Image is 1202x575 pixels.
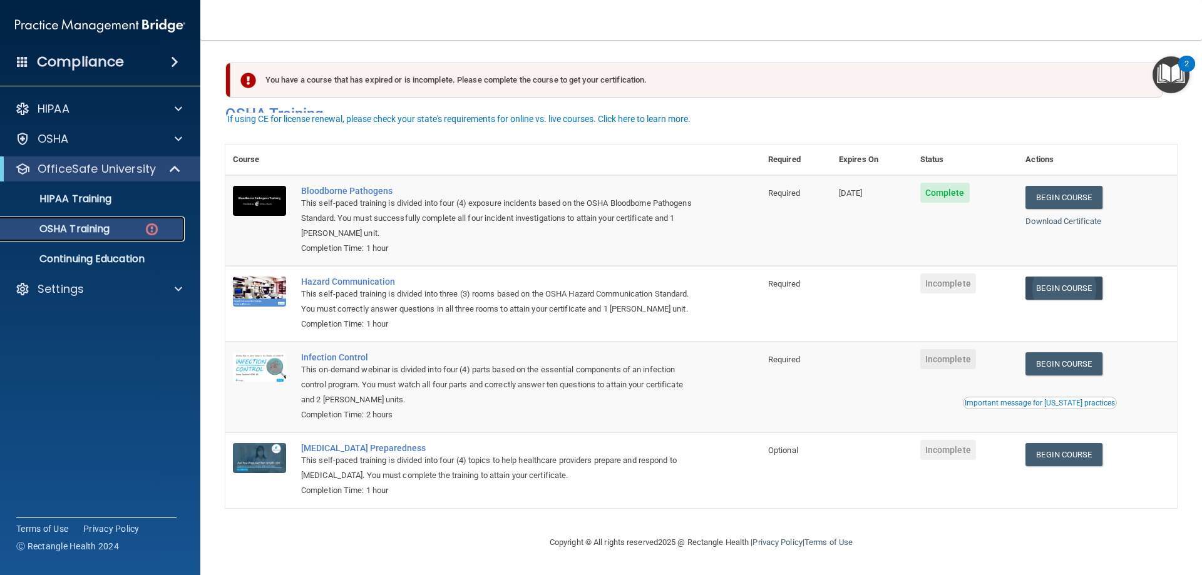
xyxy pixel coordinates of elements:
a: Begin Course [1025,277,1102,300]
a: Settings [15,282,182,297]
a: [MEDICAL_DATA] Preparedness [301,443,698,453]
span: Incomplete [920,440,976,460]
div: This on-demand webinar is divided into four (4) parts based on the essential components of an inf... [301,362,698,407]
div: Completion Time: 1 hour [301,483,698,498]
a: Begin Course [1025,352,1102,375]
th: Actions [1018,145,1177,175]
h4: Compliance [37,53,124,71]
img: danger-circle.6113f641.png [144,221,160,237]
div: If using CE for license renewal, please check your state's requirements for online vs. live cours... [227,114,691,123]
span: Ⓒ Rectangle Health 2024 [16,540,119,552]
span: Required [768,188,800,198]
button: Read this if you are a dental practitioner in the state of CA [963,397,1117,409]
a: Hazard Communication [301,277,698,287]
div: Completion Time: 1 hour [301,317,698,332]
a: HIPAA [15,101,182,116]
span: Incomplete [920,273,976,293]
a: Begin Course [1025,443,1102,466]
a: OfficeSafe University [15,161,182,176]
div: Important message for [US_STATE] practices [965,399,1115,407]
span: Incomplete [920,349,976,369]
p: OSHA Training [8,223,110,235]
span: Required [768,355,800,364]
img: PMB logo [15,13,185,38]
button: If using CE for license renewal, please check your state's requirements for online vs. live cours... [225,113,692,125]
div: Completion Time: 1 hour [301,241,698,256]
a: OSHA [15,131,182,146]
a: Download Certificate [1025,216,1101,226]
th: Required [761,145,831,175]
a: Terms of Use [804,537,853,547]
img: exclamation-circle-solid-danger.72ef9ffc.png [240,73,256,88]
div: Completion Time: 2 hours [301,407,698,422]
th: Course [225,145,294,175]
div: 2 [1184,64,1189,80]
p: HIPAA Training [8,193,111,205]
p: Settings [38,282,84,297]
span: Complete [920,183,970,203]
a: Terms of Use [16,522,68,535]
h4: OSHA Training [225,105,1177,123]
div: This self-paced training is divided into three (3) rooms based on the OSHA Hazard Communication S... [301,287,698,317]
a: Begin Course [1025,186,1102,209]
a: Bloodborne Pathogens [301,186,698,196]
p: HIPAA [38,101,69,116]
span: Optional [768,445,798,455]
div: Copyright © All rights reserved 2025 @ Rectangle Health | | [473,522,930,562]
p: OSHA [38,131,69,146]
p: OfficeSafe University [38,161,156,176]
p: Continuing Education [8,253,179,265]
button: Open Resource Center, 2 new notifications [1153,56,1189,93]
a: Privacy Policy [753,537,802,547]
th: Status [913,145,1019,175]
span: [DATE] [839,188,863,198]
a: Privacy Policy [83,522,140,535]
span: Required [768,279,800,288]
div: You have a course that has expired or is incomplete. Please complete the course to get your certi... [230,63,1163,98]
div: This self-paced training is divided into four (4) exposure incidents based on the OSHA Bloodborne... [301,196,698,241]
a: Infection Control [301,352,698,362]
div: This self-paced training is divided into four (4) topics to help healthcare providers prepare and... [301,453,698,483]
th: Expires On [831,145,913,175]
